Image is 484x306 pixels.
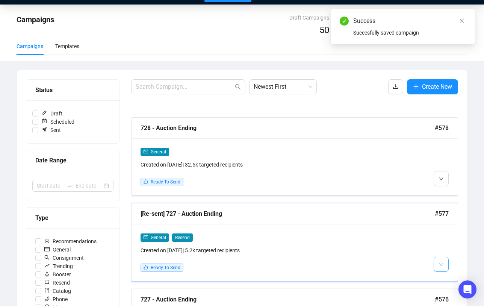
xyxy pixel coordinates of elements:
span: close [459,18,464,23]
span: mail [144,235,148,239]
span: user [44,238,50,244]
span: search [44,255,50,260]
a: [Re-sent] 727 - Auction Ending#577mailGeneralResendCreated on [DATE]| 5.2k targeted recipientslik... [131,203,458,281]
div: 727 - Auction Ending [141,295,435,304]
input: Start date [37,182,64,190]
span: retweet [44,280,50,285]
span: mail [44,247,50,252]
span: Trending [41,262,76,270]
span: Resend [172,233,193,242]
div: Type [35,213,110,223]
span: Newest First [254,80,312,94]
span: Consignment [41,254,87,262]
span: Resend [41,279,73,287]
div: Campaigns [17,42,43,50]
span: rise [44,263,50,268]
span: #576 [435,295,449,304]
span: Recommendations [41,237,100,245]
span: like [144,265,148,270]
div: Success [353,17,466,26]
span: General [151,149,166,155]
span: down [439,177,443,181]
div: Templates [55,42,79,50]
span: mail [144,149,148,154]
span: 50 [319,25,329,35]
div: 728 - Auction Ending [141,123,435,133]
span: rocket [44,271,50,277]
span: book [44,288,50,293]
span: search [235,84,241,90]
span: to [67,183,73,189]
a: Close [458,17,466,25]
span: #578 [435,123,449,133]
span: Create New [422,82,452,91]
span: download [393,83,399,89]
span: General [41,245,74,254]
div: Draft Campaigns [289,14,329,22]
div: Status [35,85,110,95]
span: Ready To Send [151,265,180,270]
span: check-circle [340,17,349,26]
span: Draft [38,109,65,118]
span: Booster [41,270,74,279]
span: Catalog [41,287,74,295]
div: Open Intercom Messenger [458,280,476,298]
span: Phone [41,295,71,303]
span: phone [44,296,50,301]
button: Create New [407,79,458,94]
span: Ready To Send [151,179,180,185]
span: Campaigns [17,15,54,24]
span: #577 [435,209,449,218]
span: Scheduled [38,118,77,126]
input: End date [76,182,102,190]
span: General [151,235,166,240]
div: Created on [DATE] | 32.5k targeted recipients [141,161,371,169]
input: Search Campaign... [136,82,233,91]
div: Date Range [35,156,110,165]
span: plus [413,83,419,89]
div: Created on [DATE] | 5.2k targeted recipients [141,246,371,254]
a: 728 - Auction Ending#578mailGeneralCreated on [DATE]| 32.5k targeted recipientslikeReady To Send [131,117,458,195]
div: Succesfully saved campaign [353,29,466,37]
div: [Re-sent] 727 - Auction Ending [141,209,435,218]
span: like [144,179,148,184]
span: Sent [38,126,64,134]
span: swap-right [67,183,73,189]
span: down [439,262,443,267]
